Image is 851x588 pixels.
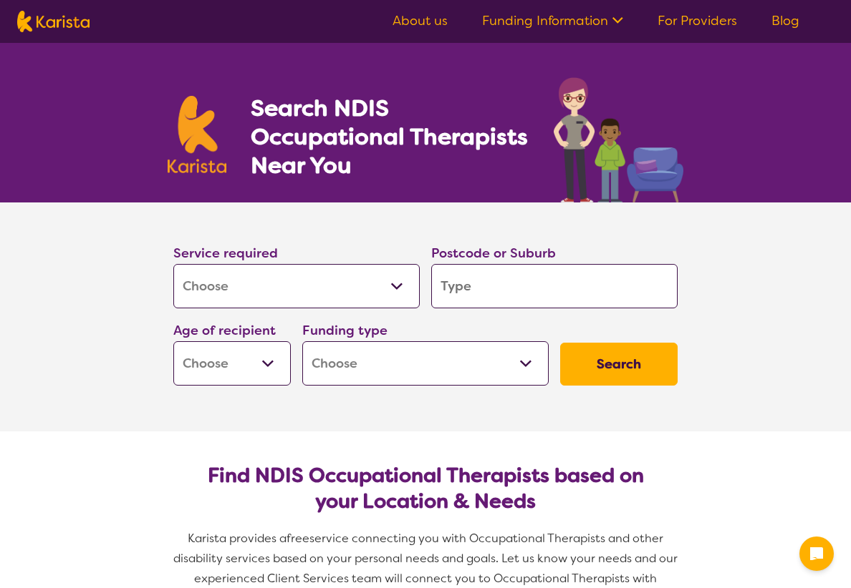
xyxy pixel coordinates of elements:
input: Type [431,264,678,308]
button: Search [560,343,678,386]
img: Karista logo [17,11,90,32]
label: Age of recipient [173,322,276,339]
label: Service required [173,245,278,262]
a: About us [393,12,448,29]
img: Karista logo [168,96,226,173]
label: Funding type [302,322,388,339]
span: Karista provides a [188,531,287,546]
a: For Providers [658,12,737,29]
span: free [287,531,309,546]
img: occupational-therapy [554,77,683,202]
a: Funding Information [482,12,623,29]
label: Postcode or Suburb [431,245,556,262]
h1: Search NDIS Occupational Therapists Near You [251,94,529,180]
a: Blog [771,12,799,29]
h2: Find NDIS Occupational Therapists based on your Location & Needs [185,463,666,514]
